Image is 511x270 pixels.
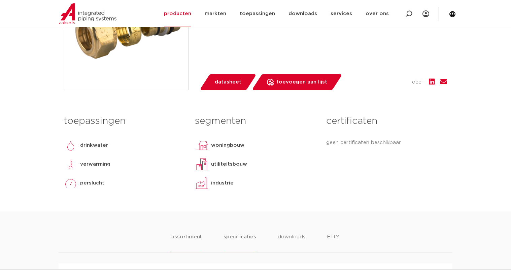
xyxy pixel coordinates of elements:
span: toevoegen aan lijst [276,77,327,88]
p: drinkwater [80,141,108,149]
h3: segmenten [195,114,316,128]
img: drinkwater [64,139,77,152]
p: perslucht [80,179,104,187]
p: woningbouw [211,141,244,149]
p: utiliteitsbouw [211,160,247,168]
li: ETIM [327,233,340,252]
img: utiliteitsbouw [195,158,208,171]
p: geen certificaten beschikbaar [326,139,447,147]
img: verwarming [64,158,77,171]
li: downloads [278,233,305,252]
h3: toepassingen [64,114,185,128]
p: verwarming [80,160,110,168]
span: datasheet [215,77,241,88]
img: woningbouw [195,139,208,152]
a: datasheet [199,74,257,90]
p: industrie [211,179,234,187]
img: industrie [195,176,208,190]
span: deel: [412,78,423,86]
li: specificaties [224,233,256,252]
img: perslucht [64,176,77,190]
li: assortiment [171,233,202,252]
h3: certificaten [326,114,447,128]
